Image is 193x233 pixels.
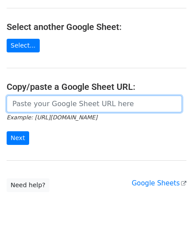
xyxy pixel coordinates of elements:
[7,81,186,92] h4: Copy/paste a Google Sheet URL:
[7,22,186,32] h4: Select another Google Sheet:
[132,179,186,187] a: Google Sheets
[7,178,49,192] a: Need help?
[7,96,182,112] input: Paste your Google Sheet URL here
[7,114,97,121] small: Example: [URL][DOMAIN_NAME]
[7,131,29,145] input: Next
[149,191,193,233] iframe: Chat Widget
[7,39,40,52] a: Select...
